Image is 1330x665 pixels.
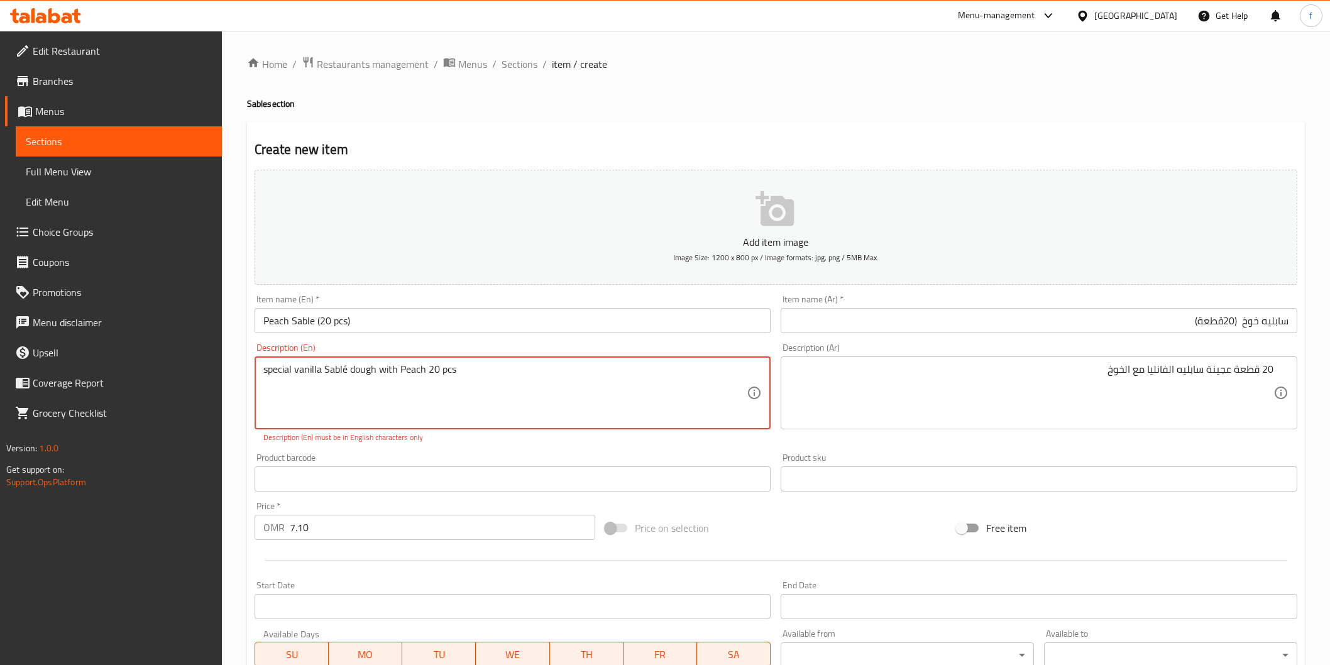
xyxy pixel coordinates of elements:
[35,104,212,119] span: Menus
[247,56,1305,72] nav: breadcrumb
[334,646,397,664] span: MO
[1309,9,1312,23] span: f
[407,646,471,664] span: TU
[274,234,1278,250] p: Add item image
[33,405,212,420] span: Grocery Checklist
[5,96,222,126] a: Menus
[33,345,212,360] span: Upsell
[263,520,285,535] p: OMR
[33,224,212,239] span: Choice Groups
[552,57,607,72] span: item / create
[5,66,222,96] a: Branches
[481,646,544,664] span: WE
[26,194,212,209] span: Edit Menu
[6,440,37,456] span: Version:
[781,308,1297,333] input: Enter name Ar
[5,338,222,368] a: Upsell
[5,307,222,338] a: Menu disclaimer
[260,646,324,664] span: SU
[247,57,287,72] a: Home
[5,277,222,307] a: Promotions
[5,36,222,66] a: Edit Restaurant
[33,315,212,330] span: Menu disclaimer
[673,250,879,265] span: Image Size: 1200 x 800 px / Image formats: jpg, png / 5MB Max.
[542,57,547,72] li: /
[255,308,771,333] input: Enter name En
[39,440,58,456] span: 1.0.0
[255,466,771,492] input: Please enter product barcode
[33,285,212,300] span: Promotions
[255,170,1297,285] button: Add item imageImage Size: 1200 x 800 px / Image formats: jpg, png / 5MB Max.
[458,57,487,72] span: Menus
[555,646,618,664] span: TH
[33,255,212,270] span: Coupons
[26,164,212,179] span: Full Menu View
[5,247,222,277] a: Coupons
[1094,9,1177,23] div: [GEOGRAPHIC_DATA]
[33,74,212,89] span: Branches
[16,187,222,217] a: Edit Menu
[635,520,709,536] span: Price on selection
[5,217,222,247] a: Choice Groups
[502,57,537,72] a: Sections
[443,56,487,72] a: Menus
[5,398,222,428] a: Grocery Checklist
[781,466,1297,492] input: Please enter product sku
[263,432,762,443] p: Description (En) must be in English characters only
[26,134,212,149] span: Sections
[16,126,222,157] a: Sections
[290,515,595,540] input: Please enter price
[292,57,297,72] li: /
[629,646,692,664] span: FR
[986,520,1026,536] span: Free item
[247,97,1305,110] h4: Sable section
[33,43,212,58] span: Edit Restaurant
[702,646,766,664] span: SA
[789,363,1273,423] textarea: 20 قطعة عجينة سابليه الفانليا مع الخوخ
[6,474,86,490] a: Support.OpsPlatform
[434,57,438,72] li: /
[255,140,1297,159] h2: Create new item
[302,56,429,72] a: Restaurants management
[263,363,747,423] textarea: special vanilla Sablé dough with Peach 20 pcs
[33,375,212,390] span: Coverage Report
[958,8,1035,23] div: Menu-management
[16,157,222,187] a: Full Menu View
[6,461,64,478] span: Get support on:
[5,368,222,398] a: Coverage Report
[492,57,497,72] li: /
[317,57,429,72] span: Restaurants management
